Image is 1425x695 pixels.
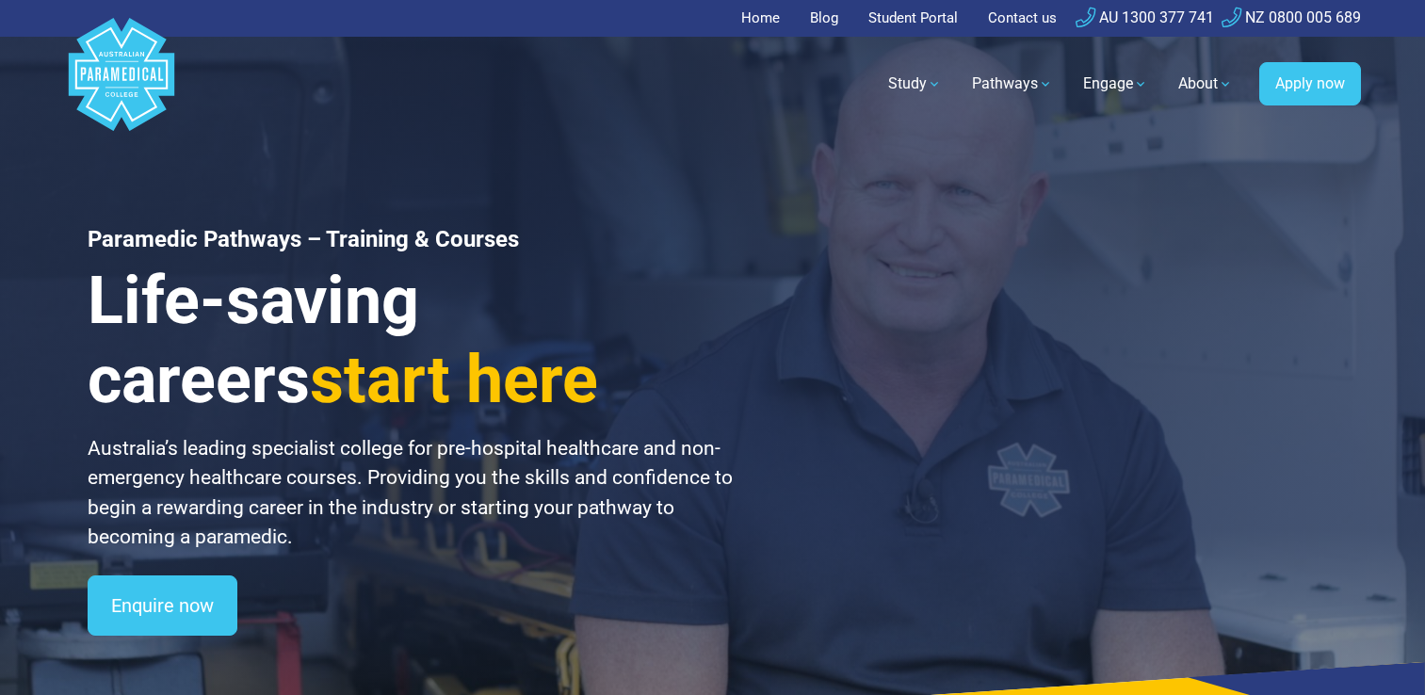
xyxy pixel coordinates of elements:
a: Apply now [1259,62,1361,105]
a: Enquire now [88,575,237,636]
a: AU 1300 377 741 [1076,8,1214,26]
a: Engage [1072,57,1159,110]
a: Australian Paramedical College [65,37,178,132]
h3: Life-saving careers [88,261,736,419]
span: start here [310,341,598,418]
a: About [1167,57,1244,110]
h1: Paramedic Pathways – Training & Courses [88,226,736,253]
p: Australia’s leading specialist college for pre-hospital healthcare and non-emergency healthcare c... [88,434,736,553]
a: NZ 0800 005 689 [1222,8,1361,26]
a: Pathways [961,57,1064,110]
a: Study [877,57,953,110]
